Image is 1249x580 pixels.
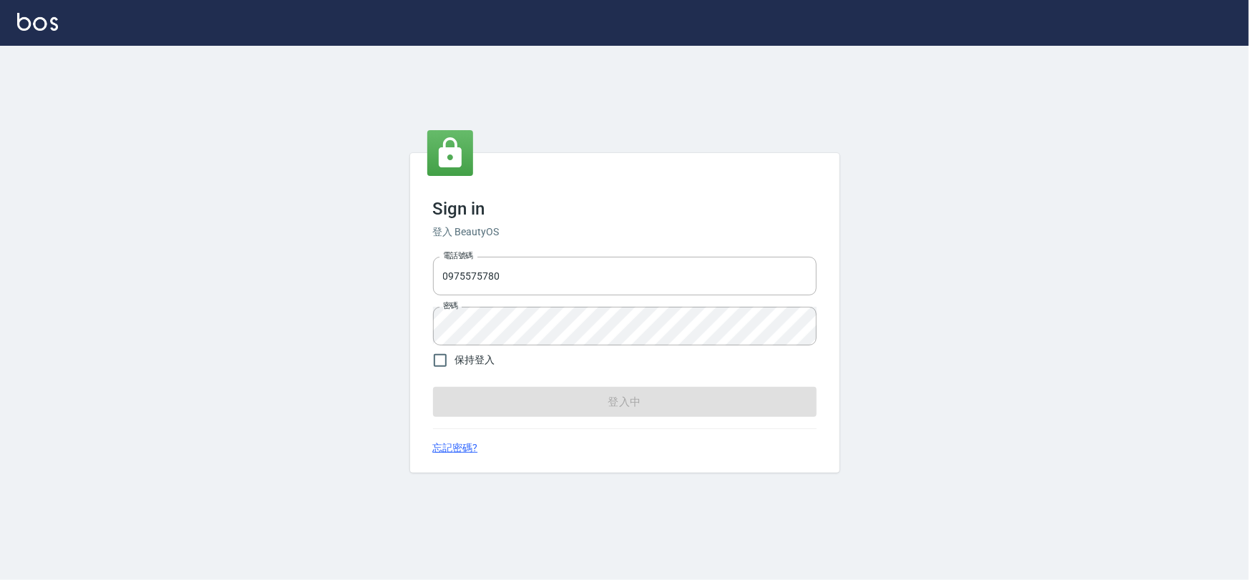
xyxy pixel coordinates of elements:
a: 忘記密碼? [433,441,478,456]
h6: 登入 BeautyOS [433,225,817,240]
h3: Sign in [433,199,817,219]
label: 密碼 [443,300,458,311]
label: 電話號碼 [443,250,473,261]
img: Logo [17,13,58,31]
span: 保持登入 [455,353,495,368]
